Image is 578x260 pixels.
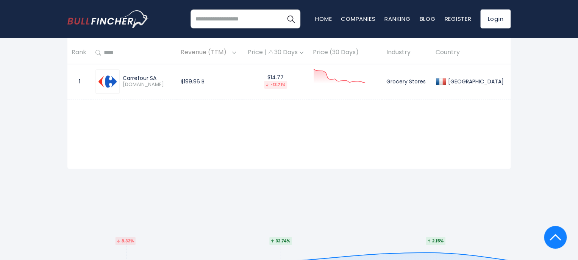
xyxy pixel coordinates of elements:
span: Revenue (TTM) [181,47,230,58]
a: Blog [419,15,435,23]
div: -13.71% [264,81,287,89]
a: Register [444,15,471,23]
div: $14.77 [247,74,305,89]
img: CA.PA.png [98,72,117,91]
td: Grocery Stores [382,64,431,99]
div: [GEOGRAPHIC_DATA] [446,78,504,85]
button: Search [281,9,300,28]
div: Carrefour SA [123,75,172,81]
a: Login [480,9,511,28]
div: Price | 30 Days [247,49,305,56]
a: Ranking [384,15,410,23]
img: bullfincher logo [67,10,149,28]
span: [DOMAIN_NAME] [123,81,172,88]
a: Home [315,15,332,23]
td: 1 [67,64,91,99]
th: Industry [382,42,431,64]
th: Rank [67,42,91,64]
th: Price (30 Days) [309,42,382,64]
td: $199.96 B [177,64,242,99]
a: Go to homepage [67,10,149,28]
a: Companies [341,15,375,23]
